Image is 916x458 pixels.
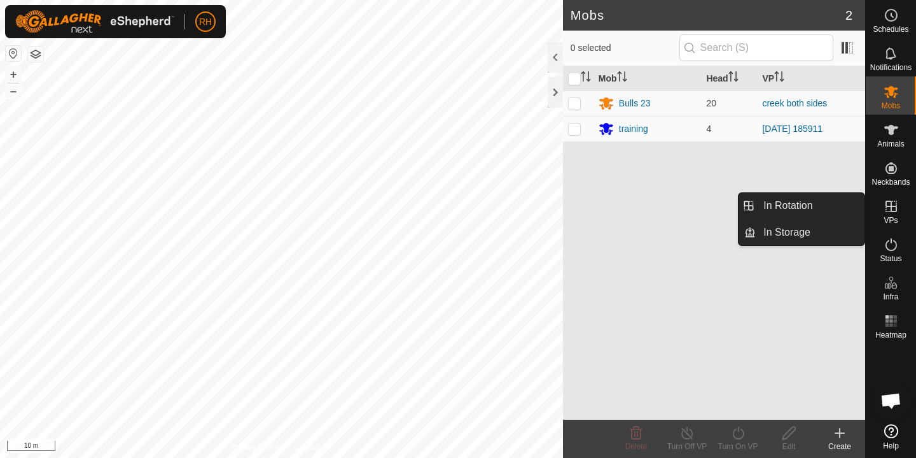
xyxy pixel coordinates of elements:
span: 4 [706,124,711,134]
p-sorticon: Activate to sort [774,73,784,83]
h2: Mobs [571,8,845,23]
button: Reset Map [6,46,21,61]
a: Open chat [872,382,910,420]
a: [DATE] 185911 [762,124,822,134]
li: In Storage [739,220,864,245]
div: Edit [763,441,814,452]
th: Head [701,66,757,91]
li: In Rotation [739,193,864,218]
a: Help [866,419,916,455]
button: Map Layers [28,47,43,62]
div: Bulls 23 [619,97,651,110]
span: Mobs [882,102,900,110]
button: – [6,83,21,99]
span: Delete [625,442,648,451]
a: Contact Us [294,441,331,453]
span: In Rotation [763,198,812,213]
span: Help [883,442,899,450]
th: VP [757,66,865,91]
span: Schedules [873,25,908,33]
div: training [619,122,648,136]
button: + [6,67,21,82]
span: Notifications [870,64,912,71]
a: creek both sides [762,98,827,108]
p-sorticon: Activate to sort [728,73,739,83]
th: Mob [593,66,702,91]
span: VPs [884,217,898,224]
span: Status [880,255,901,262]
input: Search (S) [679,34,833,61]
span: Neckbands [871,178,910,186]
div: Turn Off VP [662,441,712,452]
span: Infra [883,293,898,301]
span: In Storage [763,225,810,240]
p-sorticon: Activate to sort [617,73,627,83]
span: RH [199,15,212,29]
span: Heatmap [875,331,906,339]
span: 20 [706,98,716,108]
div: Turn On VP [712,441,763,452]
span: Animals [877,140,905,148]
span: 2 [845,6,852,25]
a: In Storage [756,220,864,245]
p-sorticon: Activate to sort [581,73,591,83]
a: Privacy Policy [231,441,279,453]
span: 0 selected [571,41,679,55]
img: Gallagher Logo [15,10,174,33]
a: In Rotation [756,193,864,218]
div: Create [814,441,865,452]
